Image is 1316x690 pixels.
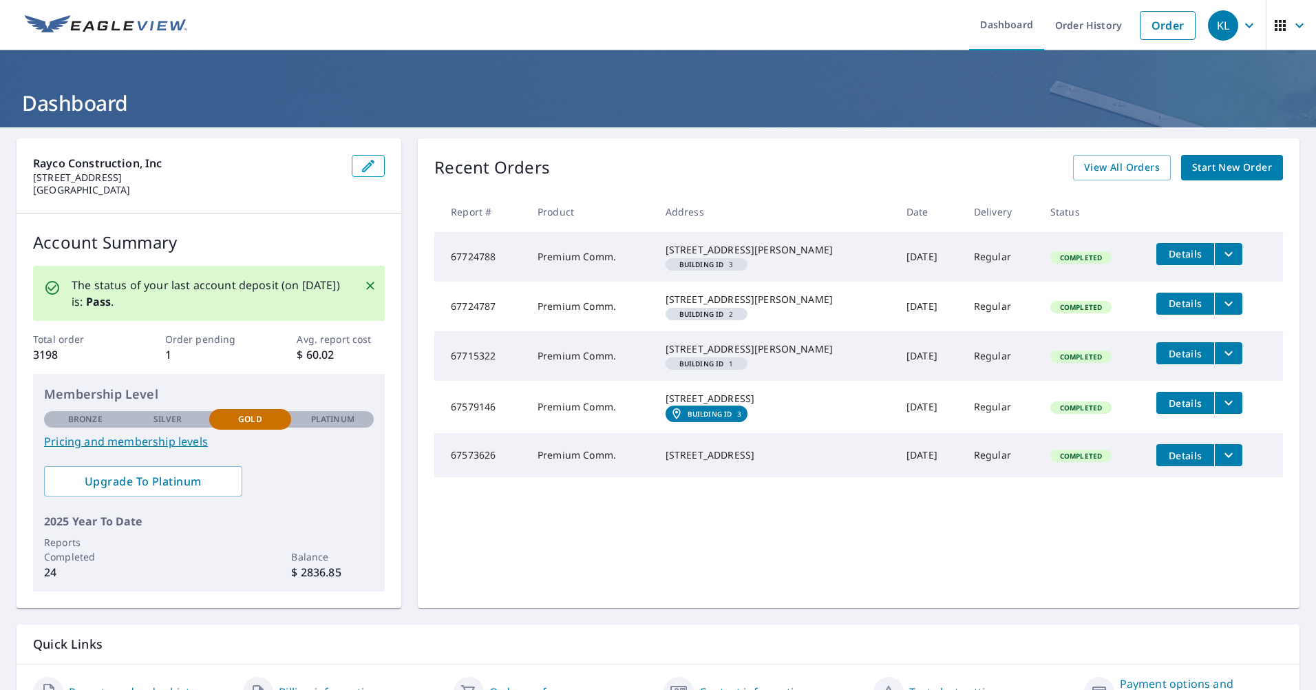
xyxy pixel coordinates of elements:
[33,184,341,196] p: [GEOGRAPHIC_DATA]
[434,331,527,381] td: 67715322
[165,346,253,363] p: 1
[361,277,379,295] button: Close
[527,331,655,381] td: Premium Comm.
[679,261,724,268] em: Building ID
[1165,347,1206,360] span: Details
[1140,11,1196,40] a: Order
[297,346,385,363] p: $ 60.02
[434,155,550,180] p: Recent Orders
[33,346,121,363] p: 3198
[434,232,527,282] td: 67724788
[33,332,121,346] p: Total order
[1214,444,1242,466] button: filesDropdownBtn-67573626
[895,282,963,331] td: [DATE]
[33,636,1283,653] p: Quick Links
[44,564,127,581] p: 24
[68,413,103,426] p: Bronze
[1156,392,1214,414] button: detailsBtn-67579146
[963,232,1039,282] td: Regular
[311,413,354,426] p: Platinum
[655,191,895,232] th: Address
[1039,191,1145,232] th: Status
[895,331,963,381] td: [DATE]
[44,535,127,564] p: Reports Completed
[165,332,253,346] p: Order pending
[666,243,884,257] div: [STREET_ADDRESS][PERSON_NAME]
[895,381,963,433] td: [DATE]
[1156,444,1214,466] button: detailsBtn-67573626
[434,191,527,232] th: Report #
[527,433,655,477] td: Premium Comm.
[297,332,385,346] p: Avg. report cost
[671,360,742,367] span: 1
[1073,155,1171,180] a: View All Orders
[527,232,655,282] td: Premium Comm.
[679,360,724,367] em: Building ID
[679,311,724,317] em: Building ID
[1156,293,1214,315] button: detailsBtn-67724787
[1214,293,1242,315] button: filesDropdownBtn-67724787
[963,282,1039,331] td: Regular
[1165,449,1206,462] span: Details
[671,261,742,268] span: 3
[1156,342,1214,364] button: detailsBtn-67715322
[1052,253,1110,262] span: Completed
[44,433,374,450] a: Pricing and membership levels
[33,171,341,184] p: [STREET_ADDRESS]
[666,293,884,306] div: [STREET_ADDRESS][PERSON_NAME]
[895,232,963,282] td: [DATE]
[238,413,262,426] p: Gold
[434,282,527,331] td: 67724787
[1181,155,1283,180] a: Start New Order
[666,392,884,406] div: [STREET_ADDRESS]
[527,381,655,433] td: Premium Comm.
[1084,159,1160,176] span: View All Orders
[527,191,655,232] th: Product
[688,410,732,418] em: Building ID
[963,381,1039,433] td: Regular
[1214,243,1242,265] button: filesDropdownBtn-67724788
[1214,342,1242,364] button: filesDropdownBtn-67715322
[44,513,374,530] p: 2025 Year To Date
[666,342,884,356] div: [STREET_ADDRESS][PERSON_NAME]
[666,406,747,422] a: Building ID3
[1052,403,1110,412] span: Completed
[1165,397,1206,410] span: Details
[963,433,1039,477] td: Regular
[1052,302,1110,312] span: Completed
[666,448,884,462] div: [STREET_ADDRESS]
[434,381,527,433] td: 67579146
[86,294,112,309] b: Pass
[25,15,187,36] img: EV Logo
[1156,243,1214,265] button: detailsBtn-67724788
[1165,297,1206,310] span: Details
[44,385,374,404] p: Membership Level
[33,230,385,255] p: Account Summary
[895,191,963,232] th: Date
[1165,247,1206,260] span: Details
[1214,392,1242,414] button: filesDropdownBtn-67579146
[72,277,348,310] p: The status of your last account deposit (on [DATE]) is: .
[963,191,1039,232] th: Delivery
[1192,159,1272,176] span: Start New Order
[1052,451,1110,461] span: Completed
[33,155,341,171] p: Rayco Construction, Inc
[17,89,1299,117] h1: Dashboard
[1052,352,1110,362] span: Completed
[291,564,374,581] p: $ 2836.85
[671,311,742,317] span: 2
[1208,10,1238,41] div: KL
[434,433,527,477] td: 67573626
[291,550,374,564] p: Balance
[895,433,963,477] td: [DATE]
[55,474,231,489] span: Upgrade To Platinum
[963,331,1039,381] td: Regular
[44,466,242,496] a: Upgrade To Platinum
[527,282,655,331] td: Premium Comm.
[153,413,182,426] p: Silver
